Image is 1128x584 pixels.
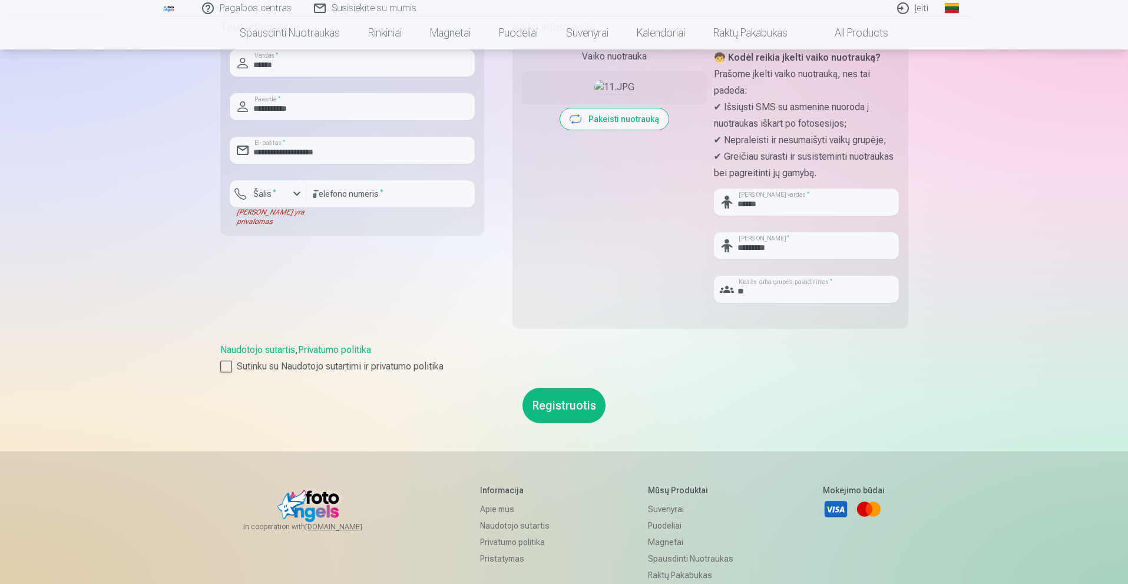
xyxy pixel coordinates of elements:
img: 11.JPG [594,80,634,94]
button: Šalis* [230,180,306,207]
a: Suvenyrai [648,501,733,517]
a: Naudotojo sutartis [480,517,558,534]
a: Spausdinti nuotraukas [226,17,354,50]
a: Pristatymas [480,550,558,567]
p: ✔ Nepraleisti ir nesumaišyti vaikų grupėje; [714,132,899,149]
h5: Mokėjimo būdai [823,484,885,496]
a: Rinkiniai [354,17,416,50]
h5: Mūsų produktai [648,484,733,496]
label: Šalis [249,188,281,200]
a: Privatumo politika [298,344,371,355]
a: Raktų pakabukas [648,567,733,583]
button: Pakeisti nuotrauką [560,108,669,130]
label: Sutinku su Naudotojo sutartimi ir privatumo politika [220,359,908,374]
div: Vaiko nuotrauka [522,50,707,64]
a: Kalendoriai [623,17,699,50]
p: ✔ Greičiau surasti ir susisteminti nuotraukas bei pagreitinti jų gamybą. [714,149,899,182]
h5: Informacija [480,484,558,496]
a: Naudotojo sutartis [220,344,295,355]
a: Visa [823,496,849,522]
a: Raktų pakabukas [699,17,802,50]
a: Privatumo politika [480,534,558,550]
a: Suvenyrai [552,17,623,50]
img: /fa2 [163,5,176,12]
div: , [220,343,908,374]
a: Spausdinti nuotraukas [648,550,733,567]
span: In cooperation with [243,522,391,532]
a: Magnetai [648,534,733,550]
p: Prašome įkelti vaiko nuotrauką, nes tai padeda: [714,66,899,99]
strong: 🧒 Kodėl reikia įkelti vaiko nuotrauką? [714,52,881,63]
a: [DOMAIN_NAME] [305,522,391,532]
a: Apie mus [480,501,558,517]
button: Registruotis [522,388,606,423]
a: Puodeliai [648,517,733,534]
a: All products [802,17,902,50]
div: [PERSON_NAME] yra privalomas [230,207,306,226]
p: ✔ Išsiųsti SMS su asmenine nuoroda į nuotraukas iškart po fotosesijos; [714,99,899,132]
a: Magnetai [416,17,485,50]
a: Puodeliai [485,17,552,50]
a: Mastercard [856,496,882,522]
